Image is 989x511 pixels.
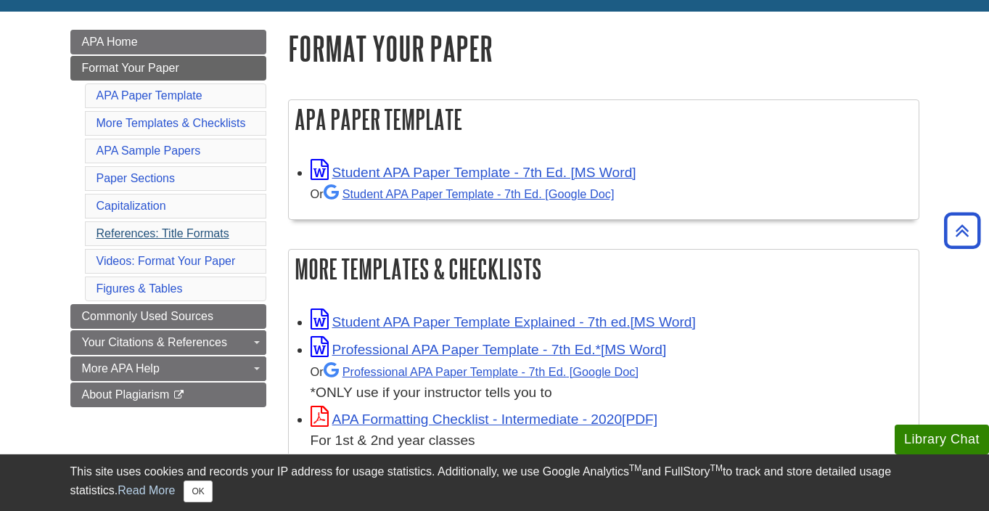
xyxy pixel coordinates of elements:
[82,310,213,322] span: Commonly Used Sources
[70,330,266,355] a: Your Citations & References
[97,227,229,240] a: References: Title Formats
[324,187,615,200] a: Student APA Paper Template - 7th Ed. [Google Doc]
[70,356,266,381] a: More APA Help
[97,255,236,267] a: Videos: Format Your Paper
[82,362,160,375] span: More APA Help
[97,282,183,295] a: Figures & Tables
[173,391,185,400] i: This link opens in a new window
[70,383,266,407] a: About Plagiarism
[629,463,641,473] sup: TM
[70,56,266,81] a: Format Your Paper
[70,30,266,54] a: APA Home
[311,361,911,404] div: *ONLY use if your instructor tells you to
[289,100,919,139] h2: APA Paper Template
[311,365,639,378] small: Or
[311,314,696,330] a: Link opens in new window
[82,336,227,348] span: Your Citations & References
[97,200,166,212] a: Capitalization
[939,221,985,240] a: Back to Top
[70,304,266,329] a: Commonly Used Sources
[895,425,989,454] button: Library Chat
[311,187,615,200] small: Or
[311,430,911,451] div: For 1st & 2nd year classes
[311,342,667,357] a: Link opens in new window
[82,388,170,401] span: About Plagiarism
[118,484,175,496] a: Read More
[324,365,639,378] a: Professional APA Paper Template - 7th Ed.
[97,117,246,129] a: More Templates & Checklists
[311,165,636,180] a: Link opens in new window
[70,30,266,407] div: Guide Page Menu
[184,481,212,502] button: Close
[97,89,202,102] a: APA Paper Template
[82,36,138,48] span: APA Home
[82,62,179,74] span: Format Your Paper
[710,463,723,473] sup: TM
[97,172,176,184] a: Paper Sections
[289,250,919,288] h2: More Templates & Checklists
[311,412,658,427] a: Link opens in new window
[70,463,919,502] div: This site uses cookies and records your IP address for usage statistics. Additionally, we use Goo...
[288,30,919,67] h1: Format Your Paper
[97,144,201,157] a: APA Sample Papers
